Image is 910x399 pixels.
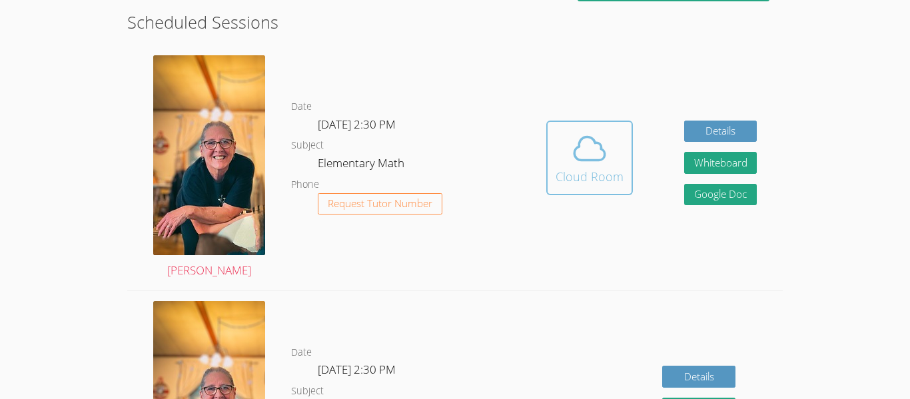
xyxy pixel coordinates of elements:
a: Details [684,121,757,143]
dt: Date [291,344,312,361]
a: [PERSON_NAME] [153,55,265,280]
div: Cloud Room [556,167,624,186]
a: Details [662,366,735,388]
dt: Phone [291,177,319,193]
button: Request Tutor Number [318,193,442,215]
button: Cloud Room [546,121,633,195]
h2: Scheduled Sessions [127,9,783,35]
dt: Date [291,99,312,115]
button: Whiteboard [684,152,757,174]
span: Request Tutor Number [328,199,432,208]
a: Google Doc [684,184,757,206]
span: [DATE] 2:30 PM [318,362,396,377]
dt: Subject [291,137,324,154]
dd: Elementary Math [318,154,407,177]
span: [DATE] 2:30 PM [318,117,396,132]
img: avatar.png [153,55,265,255]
